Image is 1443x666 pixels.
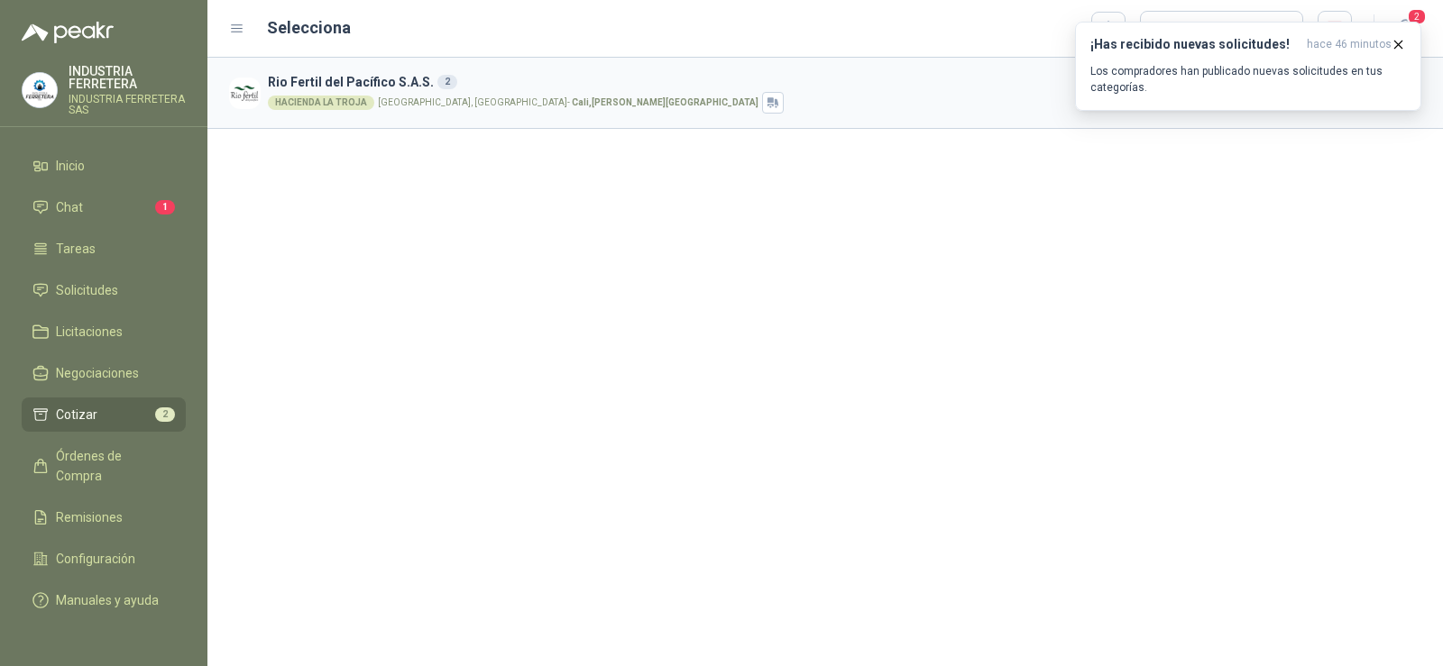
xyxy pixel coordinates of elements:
span: Chat [56,197,83,217]
h3: Rio Fertil del Pacífico S.A.S. [268,72,1287,92]
p: INDUSTRIA FERRETERA SAS [69,94,186,115]
img: Company Logo [23,73,57,107]
button: ¡Has recibido nuevas solicitudes!hace 46 minutos Los compradores han publicado nuevas solicitudes... [1075,22,1421,111]
span: Remisiones [56,507,123,527]
p: INDUSTRIA FERRETERA [69,65,186,90]
a: Remisiones [22,500,186,534]
span: 1 [155,200,175,214]
a: Tareas [22,232,186,266]
h3: ¡Has recibido nuevas solicitudes! [1090,37,1300,52]
a: Cotizar2 [22,397,186,432]
span: 2 [155,407,175,422]
span: Solicitudes [56,280,118,300]
strong: Cali , [PERSON_NAME][GEOGRAPHIC_DATA] [572,97,758,107]
h2: Selecciona [267,15,351,41]
button: 2 [1389,13,1421,45]
a: Inicio [22,149,186,183]
span: Configuración [56,549,135,569]
a: Chat1 [22,190,186,224]
span: Tareas [56,239,96,259]
a: Configuración [22,542,186,576]
span: Manuales y ayuda [56,590,159,610]
button: Cargar cotizaciones [1140,11,1303,47]
img: Company Logo [229,78,261,109]
div: 2 [437,75,457,89]
a: Manuales y ayuda [22,583,186,617]
span: hace 46 minutos [1307,37,1392,52]
span: Órdenes de Compra [56,446,169,486]
span: Licitaciones [56,322,123,342]
span: Inicio [56,156,85,176]
p: [GEOGRAPHIC_DATA], [GEOGRAPHIC_DATA] - [378,98,758,107]
div: HACIENDA LA TROJA [268,96,374,110]
span: Negociaciones [56,363,139,383]
p: Los compradores han publicado nuevas solicitudes en tus categorías. [1090,63,1406,96]
span: Cotizar [56,405,97,424]
a: Licitaciones [22,315,186,349]
span: 2 [1407,8,1427,25]
a: Negociaciones [22,356,186,390]
a: Solicitudes [22,273,186,307]
a: Órdenes de Compra [22,439,186,493]
img: Logo peakr [22,22,114,43]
